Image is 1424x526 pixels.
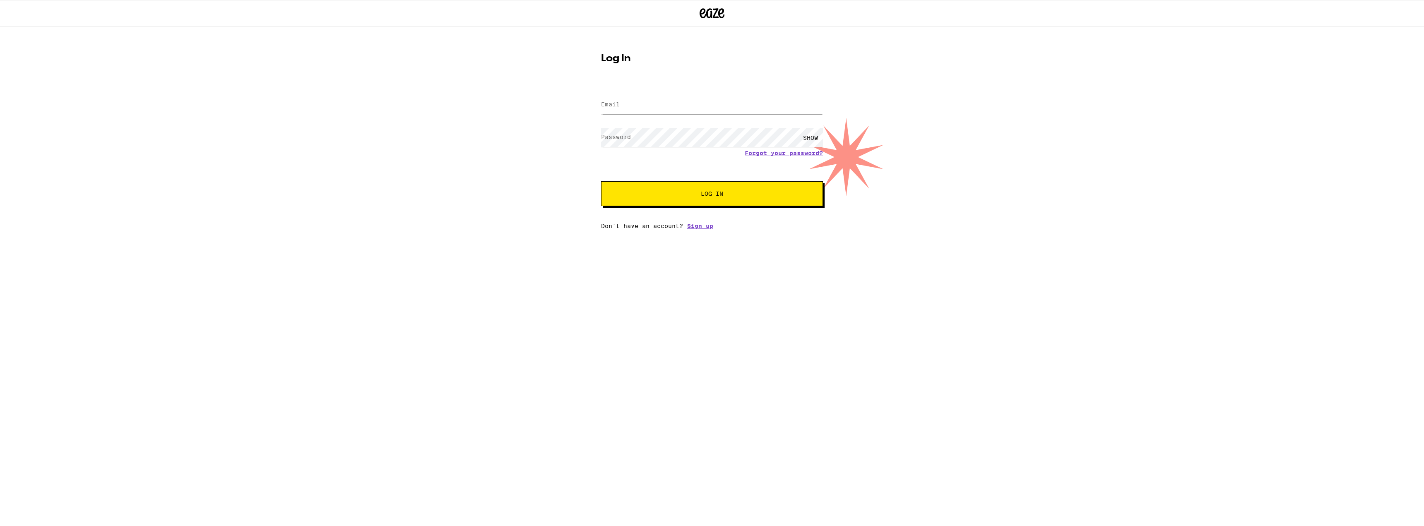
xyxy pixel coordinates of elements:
[601,181,823,206] button: Log In
[601,134,631,140] label: Password
[701,191,723,197] span: Log In
[798,128,823,147] div: SHOW
[601,54,823,64] h1: Log In
[601,101,620,108] label: Email
[745,150,823,156] a: Forgot your password?
[687,223,713,229] a: Sign up
[601,223,823,229] div: Don't have an account?
[601,96,823,114] input: Email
